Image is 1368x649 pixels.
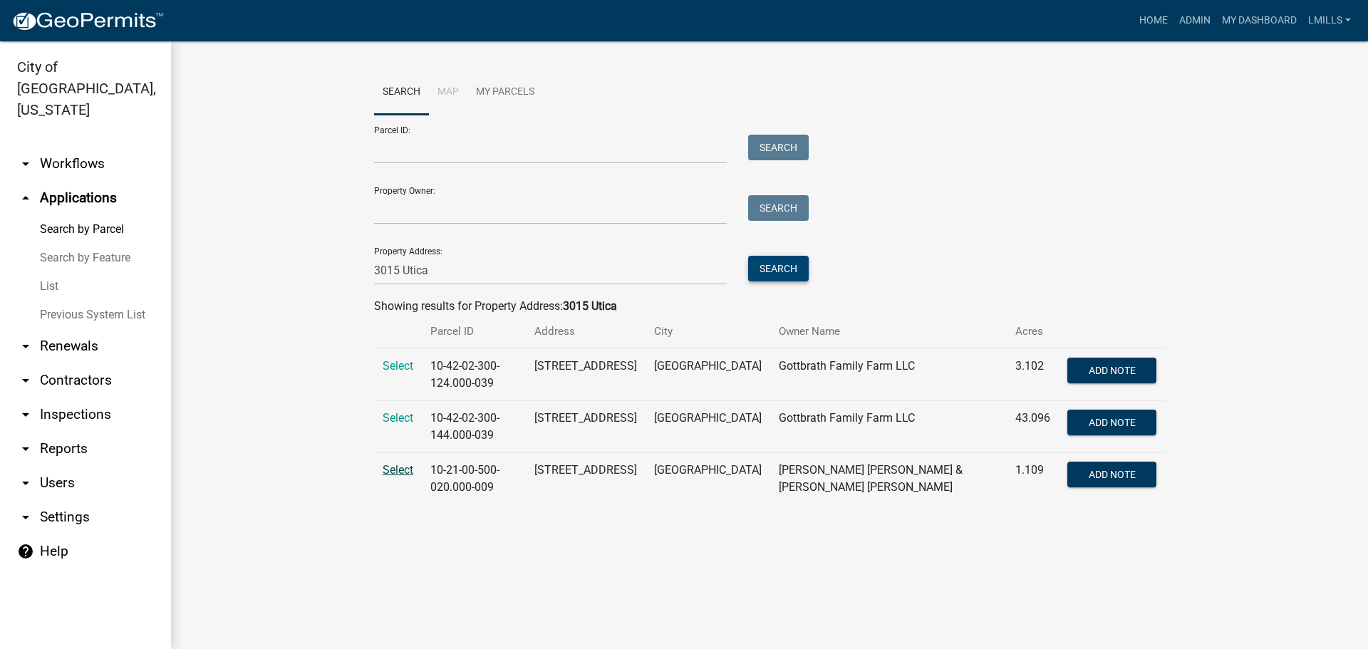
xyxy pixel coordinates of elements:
th: Address [526,315,646,348]
a: My Parcels [467,70,543,115]
strong: 3015 Utica [563,299,617,313]
td: Gottbrath Family Farm LLC [770,349,1007,401]
button: Search [748,195,809,221]
td: 43.096 [1007,401,1059,453]
i: arrow_drop_down [17,474,34,492]
button: Add Note [1067,358,1156,383]
button: Search [748,135,809,160]
td: 3.102 [1007,349,1059,401]
td: 1.109 [1007,453,1059,505]
th: Owner Name [770,315,1007,348]
td: [PERSON_NAME] [PERSON_NAME] & [PERSON_NAME] [PERSON_NAME] [770,453,1007,505]
td: [STREET_ADDRESS] [526,401,646,453]
a: Search [374,70,429,115]
button: Add Note [1067,462,1156,487]
a: Home [1134,7,1173,34]
td: [GEOGRAPHIC_DATA] [646,401,770,453]
td: [STREET_ADDRESS] [526,453,646,505]
button: Add Note [1067,410,1156,435]
a: Select [383,463,413,477]
span: Add Note [1088,365,1135,376]
a: lmills [1302,7,1357,34]
a: Admin [1173,7,1216,34]
i: help [17,543,34,560]
span: Add Note [1088,417,1135,428]
th: Acres [1007,315,1059,348]
td: [GEOGRAPHIC_DATA] [646,349,770,401]
th: City [646,315,770,348]
i: arrow_drop_down [17,406,34,423]
td: [GEOGRAPHIC_DATA] [646,453,770,505]
i: arrow_drop_down [17,372,34,389]
td: Gottbrath Family Farm LLC [770,401,1007,453]
i: arrow_drop_down [17,509,34,526]
div: Showing results for Property Address: [374,298,1165,315]
a: My Dashboard [1216,7,1302,34]
button: Search [748,256,809,281]
i: arrow_drop_down [17,440,34,457]
a: Select [383,411,413,425]
td: [STREET_ADDRESS] [526,349,646,401]
i: arrow_drop_down [17,338,34,355]
a: Select [383,359,413,373]
td: 10-42-02-300-144.000-039 [422,401,526,453]
i: arrow_drop_down [17,155,34,172]
td: 10-42-02-300-124.000-039 [422,349,526,401]
td: 10-21-00-500-020.000-009 [422,453,526,505]
i: arrow_drop_up [17,189,34,207]
th: Parcel ID [422,315,526,348]
span: Add Note [1088,469,1135,480]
